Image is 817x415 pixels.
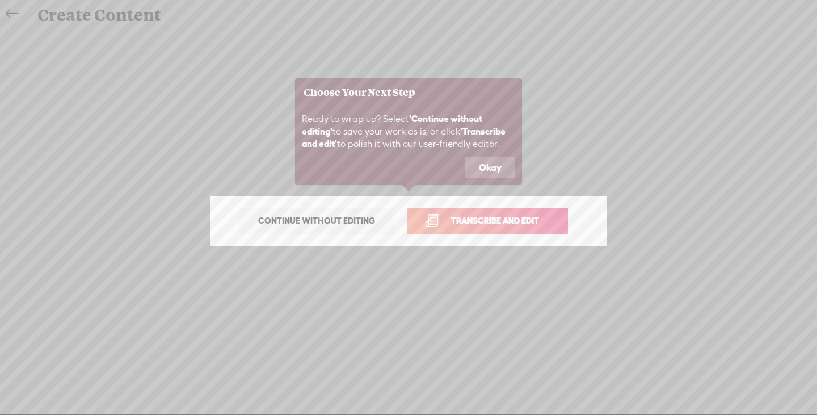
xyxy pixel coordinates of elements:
span: Continue without editing [246,213,387,229]
button: Okay [465,157,515,179]
b: 'Continue without editing' [302,114,482,136]
span: Transcribe and edit [439,214,551,227]
div: Ready to wrap up? Select to save your work as is, or click to polish it with our user-friendly ed... [295,106,522,157]
b: 'Transcribe and edit' [302,126,506,149]
h3: Choose Your Next Step [304,87,513,98]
